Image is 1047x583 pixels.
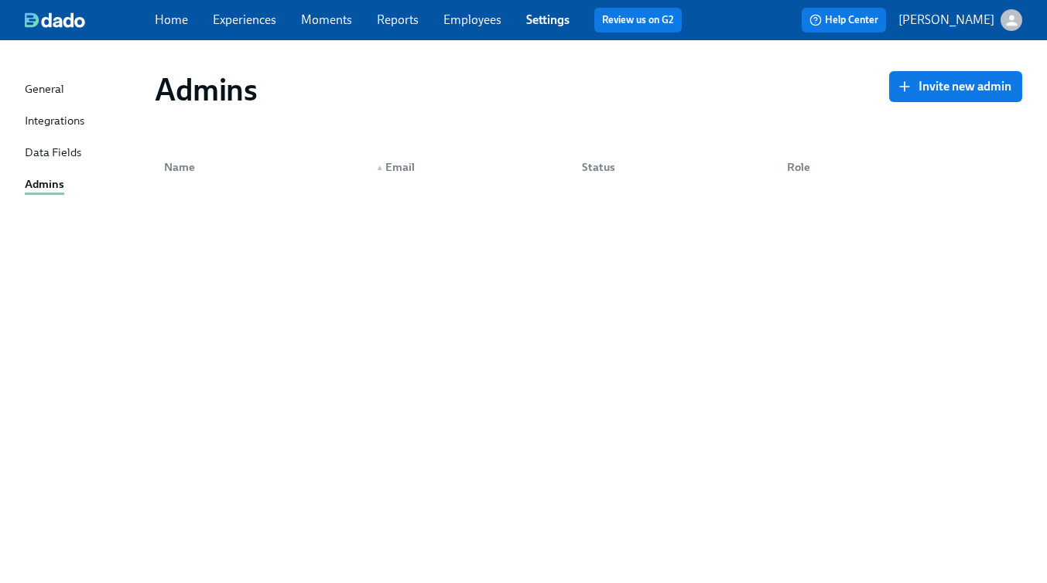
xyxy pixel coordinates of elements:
a: Integrations [25,112,142,131]
h1: Admins [155,71,258,108]
a: Settings [526,12,570,27]
span: Help Center [809,12,878,28]
a: Reports [377,12,419,27]
button: [PERSON_NAME] [898,9,1022,31]
span: ▲ [376,164,384,172]
a: Review us on G2 [602,12,674,28]
div: Email [370,158,570,176]
div: Role [781,158,980,176]
button: Review us on G2 [594,8,682,32]
a: Admins [25,176,142,195]
a: General [25,80,142,100]
img: dado [25,12,85,28]
div: Status [570,152,775,182]
button: Help Center [802,8,886,32]
div: Role [775,152,980,182]
button: Invite new admin [889,71,1022,102]
div: Status [576,158,775,176]
div: ▲Email [364,152,570,182]
a: Experiences [213,12,276,27]
p: [PERSON_NAME] [898,12,994,29]
div: Name [158,152,364,182]
div: Name [158,158,364,176]
a: Employees [443,12,501,27]
a: Home [155,12,188,27]
a: Data Fields [25,144,142,163]
div: Data Fields [25,144,81,163]
div: Admins [25,176,64,195]
span: Invite new admin [900,79,1011,94]
a: Moments [301,12,352,27]
div: General [25,80,64,100]
a: dado [25,12,155,28]
div: Integrations [25,112,84,131]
